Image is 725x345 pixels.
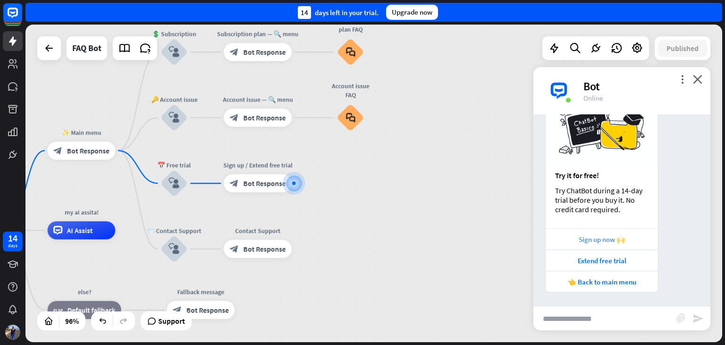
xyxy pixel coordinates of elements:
i: block_bot_response [173,306,182,315]
i: block_bot_response [230,179,239,188]
div: Account issue FAQ [330,81,371,99]
span: Bot Response [243,113,286,122]
div: 💲 Subscription [147,29,201,38]
div: Subscription plan — 🔍 menu [217,29,298,38]
i: close [693,75,702,84]
i: block_user_input [169,178,179,189]
i: block_bot_response [230,244,239,253]
i: block_bot_response [230,48,239,57]
div: Upgrade now [386,5,438,20]
div: Account issue — 🔍 menu [217,95,298,104]
i: block_bot_response [230,113,239,122]
div: 🔑 Account issue [147,95,201,104]
div: my ai assita! [41,207,122,216]
div: Contact Support [217,226,298,235]
i: send [692,313,704,324]
div: ✨ Main menu [41,128,122,137]
a: 14 days [3,232,23,251]
button: Published [658,40,707,57]
div: Fallback message [160,287,241,296]
i: block_user_input [169,243,179,254]
span: Bot Response [67,146,110,155]
i: more_vert [678,75,687,84]
i: block_faq [346,47,355,57]
i: block_bot_response [53,146,62,155]
div: else? [41,287,128,296]
div: days [8,242,17,249]
i: block_faq [346,113,355,123]
span: Bot Response [243,179,286,188]
div: 📅 Free trial [147,161,201,170]
div: 📨 Contact Support [147,226,201,235]
i: block_attachment [676,313,686,323]
div: Extend free trial [550,256,653,265]
span: Support [158,313,185,328]
div: 14 [8,234,17,242]
span: Default fallback [67,306,116,315]
div: Sign up now 🙌 [550,235,653,244]
span: AI Assist [67,226,93,235]
i: block_fallback [53,306,63,315]
div: Try ChatBot during a 14-day trial before you buy it. No credit card required. [555,186,649,214]
button: Open LiveChat chat widget [8,4,36,32]
div: FAQ Bot [72,36,101,60]
div: Bot [583,79,699,94]
i: block_user_input [169,112,179,123]
span: Bot Response [243,48,286,57]
i: block_user_input [169,47,179,58]
div: days left in your trial. [298,6,379,19]
div: Try it for free! [555,171,649,180]
div: Online [583,94,699,103]
div: Sign up / Extend free trial [217,161,298,170]
div: 96% [62,313,82,328]
div: 👈 Back to main menu [550,277,653,286]
div: Subscription plan FAQ [330,16,371,34]
span: Bot Response [243,244,286,253]
span: Bot Response [186,306,229,315]
div: 14 [298,6,311,19]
